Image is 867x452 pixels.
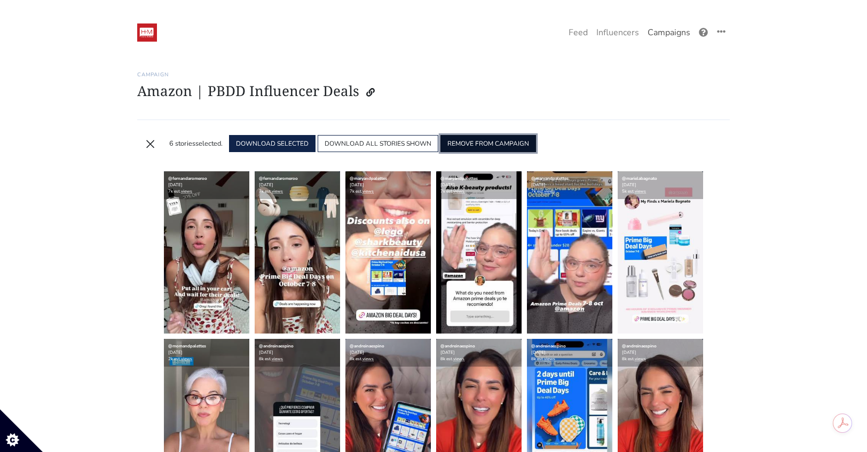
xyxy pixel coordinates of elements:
a: @andreinaespino [622,343,657,349]
span: stories [175,139,195,148]
a: @andreinaespino [259,343,294,349]
div: [DATE] 7k est. [436,171,522,199]
a: @maryandpalettes [531,176,569,181]
a: views [181,188,192,194]
a: views [635,188,646,194]
a: Influencers [592,22,643,43]
a: @maryandpalettes [440,176,478,181]
a: Campaigns [643,22,695,43]
a: views [272,356,283,362]
span: 6 [169,139,174,148]
div: [DATE] 5k est. [618,171,703,199]
a: views [272,188,283,194]
a: @andreinaespino [440,343,475,349]
div: selected. [169,139,223,149]
a: @andreinaespino [531,343,566,349]
div: [DATE] 8k est. [255,339,340,367]
button: DOWNLOAD ALL STORIES SHOWN [318,135,438,152]
div: [DATE] 8k est. [345,339,431,367]
div: [DATE] 7k est. [164,171,249,199]
a: @fernandaromeroo [168,176,207,181]
div: [DATE] 8k est. [618,339,703,367]
a: views [635,356,646,362]
a: views [362,356,374,362]
button: REMOVE FROM CAMPAIGN [440,135,536,152]
a: Feed [564,22,592,43]
h1: Amazon | PBDD Influencer Deals [137,82,730,102]
a: @andreinaespino [350,343,384,349]
a: views [453,188,464,194]
img: 19:52:48_1547236368 [137,23,157,42]
div: [DATE] 7k est. [255,171,340,199]
a: views [544,188,555,194]
a: @maryandpalettes [350,176,387,181]
div: [DATE] 8k est. [436,339,522,367]
a: @fernandaromeroo [259,176,298,181]
button: × [141,135,159,152]
a: views [453,356,464,362]
a: @marielabagnato [622,176,657,181]
h6: Campaign [137,72,730,78]
div: [DATE] 7k est. [345,171,431,199]
a: views [544,356,555,362]
a: views [181,356,192,362]
a: @momandpalettes [168,343,206,349]
div: [DATE] 8k est. [527,339,612,367]
div: [DATE] 7k est. [527,171,612,199]
a: views [362,188,374,194]
div: [DATE] 2k est. [164,339,249,367]
button: DOWNLOAD SELECTED [229,135,316,152]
